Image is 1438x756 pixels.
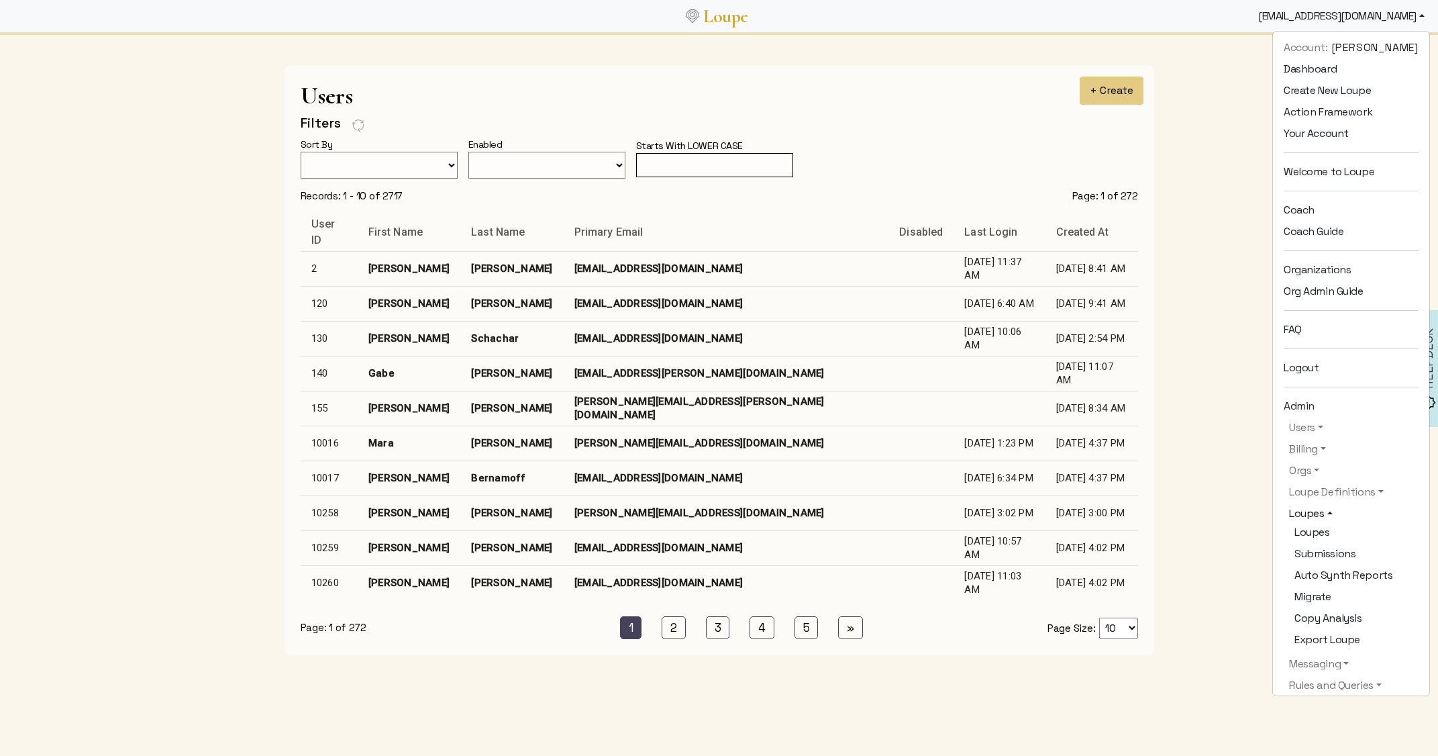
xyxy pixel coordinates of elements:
[1284,586,1419,608] a: Migrate
[1045,530,1138,565] td: [DATE] 4:02 PM
[954,286,1045,321] td: [DATE] 6:40 AM
[954,461,1045,495] td: [DATE] 6:34 PM
[584,620,591,635] span: «
[1080,77,1143,105] button: + Create
[1273,58,1429,80] a: Dashboard
[1284,484,1419,500] a: Loupe Definitions
[1284,629,1419,651] a: Export Loupe
[1045,286,1138,321] td: [DATE] 9:41 AM
[1045,321,1138,356] td: [DATE] 2:54 PM
[358,461,460,495] td: [PERSON_NAME]
[954,321,1045,356] td: [DATE] 10:06 AM
[1273,319,1429,340] a: FAQ
[1284,441,1419,457] a: Billing
[301,286,358,321] td: 120
[1273,101,1429,123] a: Action Framework
[460,321,563,356] td: Schachar
[564,530,889,565] td: [EMAIL_ADDRESS][DOMAIN_NAME]
[301,137,344,152] div: Sort By
[358,426,460,461] td: Mara
[1422,395,1436,410] img: brightness_alert_FILL0_wght500_GRAD0_ops.svg
[888,214,954,251] th: Disabled
[1284,656,1419,672] a: Messaging
[1284,677,1419,694] a: Rules and Queries
[662,616,686,639] a: Go to page 2
[1045,251,1138,286] td: [DATE] 8:41 AM
[1045,356,1138,391] td: [DATE] 11:07 AM
[460,461,563,495] td: Bernamoff
[301,321,358,356] td: 130
[1273,80,1429,101] a: Create New Loupe
[838,616,863,639] a: Next Page
[1273,395,1429,417] a: Admin
[1284,506,1419,522] a: Loupes
[301,391,358,426] td: 155
[301,356,358,391] td: 140
[358,251,460,286] td: [PERSON_NAME]
[301,189,403,203] div: Records: 1 - 10 of 2717
[460,251,563,286] td: [PERSON_NAME]
[1273,161,1429,183] a: Welcome to Loupe
[1045,565,1138,600] td: [DATE] 4:02 PM
[358,286,460,321] td: [PERSON_NAME]
[301,621,408,634] div: Page: 1 of 272
[301,214,358,251] th: User ID
[847,620,854,635] span: »
[1284,420,1419,436] a: Users
[460,214,563,251] th: Last Name
[460,426,563,461] td: [PERSON_NAME]
[686,9,699,23] img: Loupe Logo
[564,321,889,356] td: [EMAIL_ADDRESS][DOMAIN_NAME]
[358,565,460,600] td: [PERSON_NAME]
[358,530,460,565] td: [PERSON_NAME]
[954,565,1045,600] td: [DATE] 11:03 AM
[460,286,563,321] td: [PERSON_NAME]
[954,251,1045,286] td: [DATE] 11:37 AM
[358,391,460,426] td: [PERSON_NAME]
[1045,461,1138,495] td: [DATE] 4:37 PM
[460,530,563,565] td: [PERSON_NAME]
[460,356,563,391] td: [PERSON_NAME]
[575,616,600,639] a: Previous Page
[1253,3,1430,30] div: [EMAIL_ADDRESS][DOMAIN_NAME]
[460,391,563,426] td: [PERSON_NAME]
[1284,40,1328,54] span: Account:
[358,495,460,530] td: [PERSON_NAME]
[468,137,513,152] div: Enabled
[564,356,889,391] td: [EMAIL_ADDRESS][PERSON_NAME][DOMAIN_NAME]
[1273,357,1429,379] a: Logout
[301,616,1138,639] nav: Page of Results
[358,321,460,356] td: [PERSON_NAME]
[301,530,358,565] td: 10259
[1045,426,1138,461] td: [DATE] 4:37 PM
[564,426,889,461] td: [PERSON_NAME][EMAIL_ADDRESS][DOMAIN_NAME]
[564,565,889,600] td: [EMAIL_ADDRESS][DOMAIN_NAME]
[954,530,1045,565] td: [DATE] 10:57 AM
[301,115,341,132] h4: Filters
[301,426,358,461] td: 10016
[1045,214,1138,251] th: Created At
[1273,221,1429,242] a: Coach Guide
[1284,608,1419,629] a: Copy Analysis
[620,616,642,639] a: Current Page is 1
[636,138,754,153] div: Starts With LOWER CASE
[750,616,774,639] a: Go to page 4
[1284,565,1419,586] a: Auto Synth Reports
[352,118,365,133] img: FFFF
[954,495,1045,530] td: [DATE] 3:02 PM
[301,82,1138,109] h1: Users
[699,4,753,29] a: Loupe
[1273,281,1429,302] a: Org Admin Guide
[1273,259,1429,281] a: Organizations
[358,214,460,251] th: First Name
[1273,199,1429,221] a: Coach
[564,251,889,286] td: [EMAIL_ADDRESS][DOMAIN_NAME]
[1031,618,1138,639] div: Page Size:
[301,251,358,286] td: 2
[564,286,889,321] td: [EMAIL_ADDRESS][DOMAIN_NAME]
[564,214,889,251] th: Primary Email
[460,495,563,530] td: [PERSON_NAME]
[1331,40,1419,56] span: [PERSON_NAME]
[954,214,1045,251] th: Last Login
[1273,37,1429,739] ul: [EMAIL_ADDRESS][DOMAIN_NAME]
